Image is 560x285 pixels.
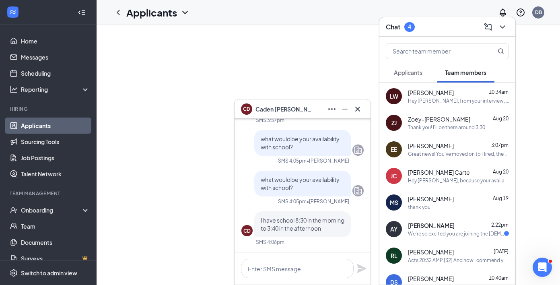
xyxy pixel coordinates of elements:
[491,222,509,228] span: 2:22pm
[21,65,90,81] a: Scheduling
[256,117,284,124] div: SMS 3:57pm
[261,135,340,151] span: what would be your availability with school?
[408,275,454,283] span: [PERSON_NAME]
[10,105,88,112] div: Hiring
[21,206,83,214] div: Onboarding
[408,124,485,131] div: Thank you! I'll be there around 3:30
[21,33,90,49] a: Home
[21,269,77,277] div: Switch to admin view
[482,21,494,33] button: ComposeMessage
[408,151,509,157] div: Great news! You've moved on to Hired, the next stage of the application. We'll reach out shortly ...
[340,104,350,114] svg: Minimize
[21,118,90,134] a: Applicants
[408,23,411,30] div: 4
[9,8,17,16] svg: WorkstreamLogo
[353,145,363,155] svg: Company
[391,252,397,260] div: RL
[493,169,509,175] span: Aug 20
[21,218,90,234] a: Team
[21,85,90,93] div: Reporting
[113,8,123,17] svg: ChevronLeft
[278,157,307,164] div: SMS 4:05pm
[21,49,90,65] a: Messages
[357,264,366,273] svg: Plane
[408,142,454,150] span: [PERSON_NAME]
[489,89,509,95] span: 10:34am
[408,204,430,211] div: thank you
[261,176,340,191] span: what would be your availability with school?
[535,9,542,16] div: DB
[489,275,509,281] span: 10:40am
[394,69,422,76] span: Applicants
[353,186,363,196] svg: Company
[386,43,482,59] input: Search team member
[493,116,509,122] span: Aug 20
[498,48,504,54] svg: MagnifyingGlass
[243,227,251,234] div: CD
[493,195,509,201] span: Aug 19
[21,250,90,266] a: SurveysCrown
[10,206,18,214] svg: UserCheck
[496,21,509,33] button: ChevronDown
[327,104,337,114] svg: Ellipses
[445,69,486,76] span: Team members
[408,221,455,229] span: [PERSON_NAME]
[498,22,507,32] svg: ChevronDown
[408,257,509,264] div: Acts 20:32 AMP [32] And now I commend you to [DEMOGRAPHIC_DATA] [placing you in His protective, l...
[255,105,312,114] span: Caden [PERSON_NAME]
[494,248,509,254] span: [DATE]
[256,239,284,246] div: SMS 4:06pm
[10,85,18,93] svg: Analysis
[408,248,454,256] span: [PERSON_NAME]
[516,8,525,17] svg: QuestionInfo
[325,103,338,116] button: Ellipses
[391,172,397,180] div: JC
[338,103,351,116] button: Minimize
[498,8,508,17] svg: Notifications
[408,177,509,184] div: Hey [PERSON_NAME], because your availability was set to 8-5p, you are responsible for your shift ...
[483,22,493,32] svg: ComposeMessage
[533,258,552,277] iframe: Intercom live chat
[78,8,86,17] svg: Collapse
[390,225,397,233] div: AY
[408,168,470,176] span: [PERSON_NAME] Carte
[126,6,177,19] h1: Applicants
[408,89,454,97] span: [PERSON_NAME]
[491,142,509,148] span: 3:07pm
[307,157,349,164] span: • [PERSON_NAME]
[408,230,504,237] div: We're so excited you are joining the [DEMOGRAPHIC_DATA]-fil-A [PERSON_NAME] St. team! Do you know...
[408,115,470,123] span: Zoey-[PERSON_NAME]
[21,234,90,250] a: Documents
[386,23,400,31] h3: Chat
[278,198,307,205] div: SMS 4:05pm
[10,269,18,277] svg: Settings
[21,134,90,150] a: Sourcing Tools
[21,166,90,182] a: Talent Network
[408,195,454,203] span: [PERSON_NAME]
[180,8,190,17] svg: ChevronDown
[307,198,349,205] span: • [PERSON_NAME]
[391,145,397,153] div: EE
[390,92,398,100] div: LW
[408,97,509,104] div: Hey [PERSON_NAME], from your interview, I asked about your school schedule and school availabilit...
[353,104,362,114] svg: Cross
[21,150,90,166] a: Job Postings
[261,217,344,232] span: I have school 8:30 in the morning to 3:40 in the afternoon
[390,198,398,207] div: MS
[10,190,88,197] div: Team Management
[391,119,397,127] div: ZJ
[351,103,364,116] button: Cross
